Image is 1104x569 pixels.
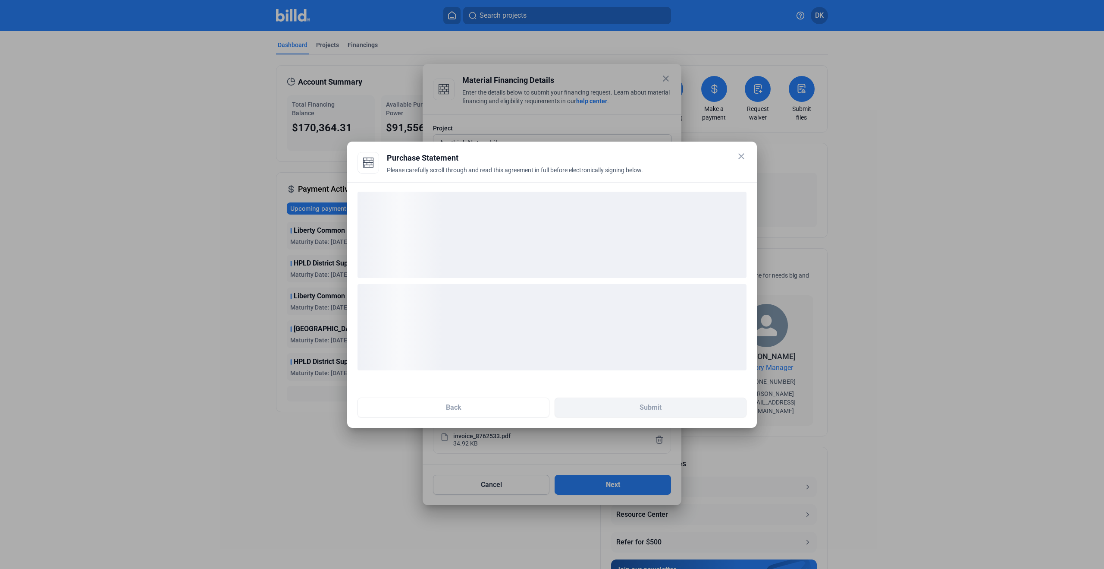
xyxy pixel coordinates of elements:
div: loading [358,192,746,278]
button: Submit [555,398,746,417]
div: Purchase Statement [387,152,746,164]
button: Back [358,398,549,417]
div: Please carefully scroll through and read this agreement in full before electronically signing below. [387,166,746,185]
mat-icon: close [736,151,746,161]
div: loading [358,284,746,370]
